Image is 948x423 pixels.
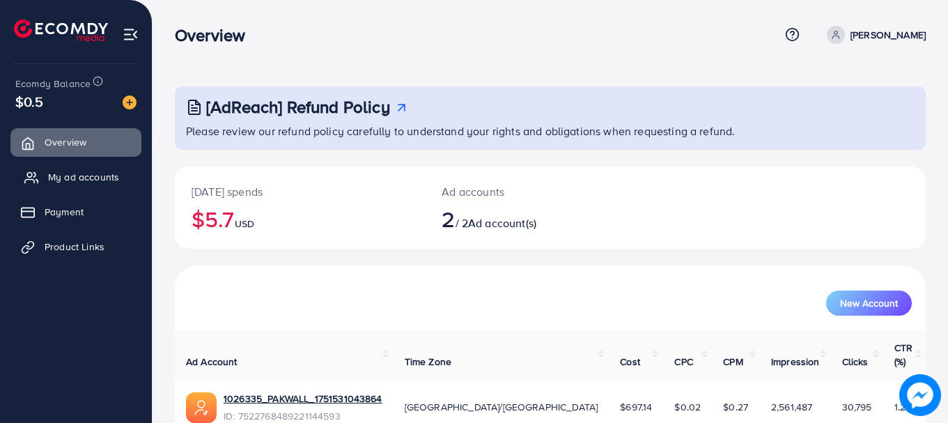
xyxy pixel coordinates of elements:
[192,206,408,232] h2: $5.7
[771,355,820,369] span: Impression
[10,128,141,156] a: Overview
[894,341,912,369] span: CTR (%)
[620,355,640,369] span: Cost
[10,198,141,226] a: Payment
[620,400,652,414] span: $697.14
[186,123,917,139] p: Please review our refund policy carefully to understand your rights and obligations when requesti...
[771,400,812,414] span: 2,561,487
[442,206,596,232] h2: / 2
[674,400,701,414] span: $0.02
[840,298,898,308] span: New Account
[842,355,869,369] span: Clicks
[14,20,108,41] img: logo
[842,400,872,414] span: 30,795
[405,355,451,369] span: Time Zone
[894,400,906,414] span: 1.2
[45,240,104,254] span: Product Links
[48,170,119,184] span: My ad accounts
[405,400,598,414] span: [GEOGRAPHIC_DATA]/[GEOGRAPHIC_DATA]
[224,409,382,423] span: ID: 7522768489221144593
[850,26,926,43] p: [PERSON_NAME]
[186,355,238,369] span: Ad Account
[442,183,596,200] p: Ad accounts
[10,233,141,261] a: Product Links
[468,215,536,231] span: Ad account(s)
[723,400,748,414] span: $0.27
[206,97,390,117] h3: [AdReach] Refund Policy
[442,203,455,235] span: 2
[186,392,217,423] img: ic-ads-acc.e4c84228.svg
[826,291,912,316] button: New Account
[175,25,256,45] h3: Overview
[899,374,941,416] img: image
[123,26,139,43] img: menu
[123,95,137,109] img: image
[45,205,84,219] span: Payment
[821,26,926,44] a: [PERSON_NAME]
[192,183,408,200] p: [DATE] spends
[224,392,382,406] a: 1026335_PAKWALL_1751531043864
[15,91,44,111] span: $0.5
[235,217,254,231] span: USD
[15,77,91,91] span: Ecomdy Balance
[723,355,743,369] span: CPM
[674,355,692,369] span: CPC
[10,163,141,191] a: My ad accounts
[45,135,86,149] span: Overview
